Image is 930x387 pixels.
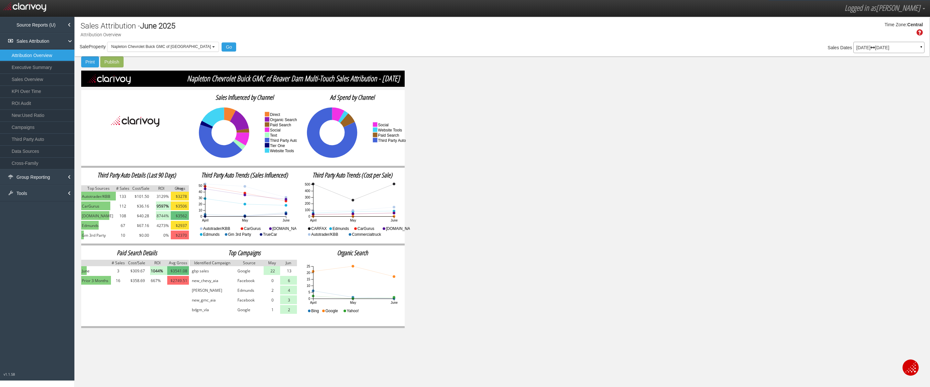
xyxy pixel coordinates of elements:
[386,226,417,231] text: [DOMAIN_NAME]
[199,184,202,188] text: 50
[126,266,148,276] td: $309.67
[83,172,191,179] h2: Third Party Auto Details (Last 90 Days)
[170,278,187,284] span: $2749.51
[130,185,152,192] img: grey.png
[307,284,311,288] text: 10
[270,112,280,117] text: direct
[151,268,163,274] span: 1044%
[189,305,235,315] td: bdgm_vla
[81,31,216,38] p: Attribution Overview
[116,201,130,211] td: 112
[81,221,116,231] td: Edmunds
[235,276,264,286] td: Facebook
[270,268,275,274] span: 22
[907,22,923,28] div: Central
[82,232,106,239] span: Gm 3rd Party
[176,222,187,229] span: $2937
[270,133,278,138] text: text
[116,192,130,201] td: 133
[288,297,290,303] span: 3
[311,232,338,237] text: Autotrader/KBB
[307,271,311,275] text: 20
[191,94,298,101] h2: Sales Influenced by Channel
[190,260,235,266] img: grey.png
[390,219,398,222] text: June
[82,278,108,284] span: Prior 3 Months
[82,193,110,200] span: Autotrader/KBB
[856,45,922,50] p: [DATE] [DATE]
[126,276,148,286] td: $358.69
[840,0,930,16] a: Logged in as[PERSON_NAME]
[82,213,113,219] span: [DOMAIN_NAME]
[157,203,169,210] span: 9597%
[156,201,175,210] img: light-green.png
[288,278,290,284] span: 6
[81,231,116,240] td: Gm 3rd Party
[350,219,356,222] text: May
[280,295,297,304] img: light-green.png
[235,295,264,305] td: Facebook
[876,2,920,13] span: [PERSON_NAME]
[76,73,400,84] span: Napleton Chevrolet Buick GMC of Beaver Dam Multi-Touch Sales Attribution - [DATE]
[263,232,277,237] text: TrueCar
[280,276,297,285] img: light-green.png
[337,248,368,257] span: organic search
[828,45,839,50] span: Sales
[81,276,111,285] img: green.png
[307,265,311,268] text: 25
[199,209,202,212] text: 10
[325,309,338,313] text: Google
[264,260,280,266] img: grey.png
[287,268,291,274] span: 13
[83,249,191,256] h2: Paid Search Details
[270,123,291,127] text: paid search
[272,226,303,231] text: [DOMAIN_NAME]
[199,202,202,206] text: 20
[156,211,175,220] img: light-green.png
[111,44,211,49] span: Napleton Chevrolet Buick GMC of [GEOGRAPHIC_DATA]
[157,193,169,200] span: 3129%
[271,307,274,313] span: 1
[176,232,187,239] span: $2370
[288,287,290,294] span: 4
[130,231,152,240] td: $0.00
[242,219,248,222] text: May
[203,226,230,231] text: Autotrader/KBB
[350,301,356,304] text: May
[176,213,187,219] span: $3562
[148,260,167,266] img: grey.png
[308,290,310,294] text: 5
[81,22,175,30] h1: Sales Attribution -
[163,232,169,239] span: 0%
[81,185,116,192] img: grey.png
[307,278,311,281] text: 15
[299,94,406,101] h2: Ad Spend by Channel
[80,44,89,49] span: Sale
[840,45,852,50] span: Dates
[264,266,280,275] img: light-green.png
[171,201,189,210] img: yellow.png
[150,266,170,275] img: light-green.png
[171,231,189,239] img: pink.png
[111,260,126,266] img: grey.png
[280,305,297,314] img: light-green.png
[189,286,235,295] td: edmunds_ad_solutions
[270,149,294,153] text: website tools
[378,133,399,138] text: paid search
[81,231,84,239] img: green.png
[305,202,310,205] text: 200
[82,203,99,210] span: CarGurus
[81,201,110,210] img: green.png
[116,221,130,231] td: 67
[378,123,388,127] text: social
[157,213,169,219] span: 8744%
[126,260,148,266] img: grey.png
[171,192,189,200] img: yellow.png
[199,196,202,200] text: 30
[151,278,161,284] span: 667%
[203,232,220,237] text: Edmunds
[378,138,406,143] text: third party auto
[130,211,152,221] td: $40.28
[390,301,398,304] text: June
[308,297,310,301] text: 0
